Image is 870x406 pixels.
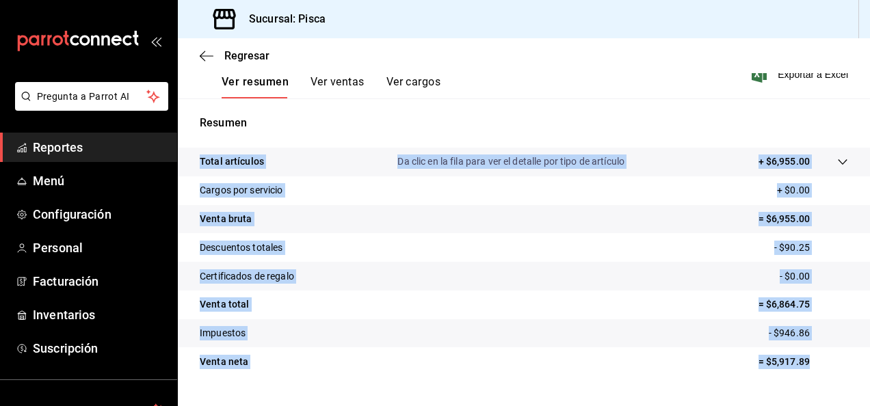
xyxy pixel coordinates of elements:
button: Pregunta a Parrot AI [15,82,168,111]
button: Ver ventas [311,75,365,98]
button: open_drawer_menu [150,36,161,46]
p: + $6,955.00 [759,154,810,169]
span: Suscripción [33,339,166,357]
button: Exportar a Excel [754,66,848,83]
p: Impuestos [200,326,246,340]
p: Venta total [200,297,249,312]
p: - $946.86 [769,326,848,340]
span: Reportes [33,138,166,157]
p: Certificados de regalo [200,269,294,284]
p: Resumen [200,115,848,131]
p: Da clic en la fila para ver el detalle por tipo de artículo [397,154,624,169]
p: - $90.25 [774,241,848,255]
h3: Sucursal: Pisca [238,11,326,27]
span: Regresar [224,49,269,62]
p: Venta neta [200,355,248,369]
p: Total artículos [200,154,264,169]
span: Pregunta a Parrot AI [37,90,147,104]
p: = $6,864.75 [759,297,848,312]
p: Venta bruta [200,212,252,226]
span: Configuración [33,205,166,224]
span: Menú [33,172,166,190]
button: Ver resumen [222,75,289,98]
span: Inventarios [33,306,166,324]
p: = $6,955.00 [759,212,848,226]
button: Ver cargos [386,75,441,98]
div: navigation tabs [222,75,440,98]
a: Pregunta a Parrot AI [10,99,168,113]
p: Descuentos totales [200,241,282,255]
span: Facturación [33,272,166,290]
p: - $0.00 [780,269,848,284]
p: Cargos por servicio [200,183,283,198]
p: = $5,917.89 [759,355,848,369]
p: + $0.00 [777,183,848,198]
span: Personal [33,239,166,257]
button: Regresar [200,49,269,62]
